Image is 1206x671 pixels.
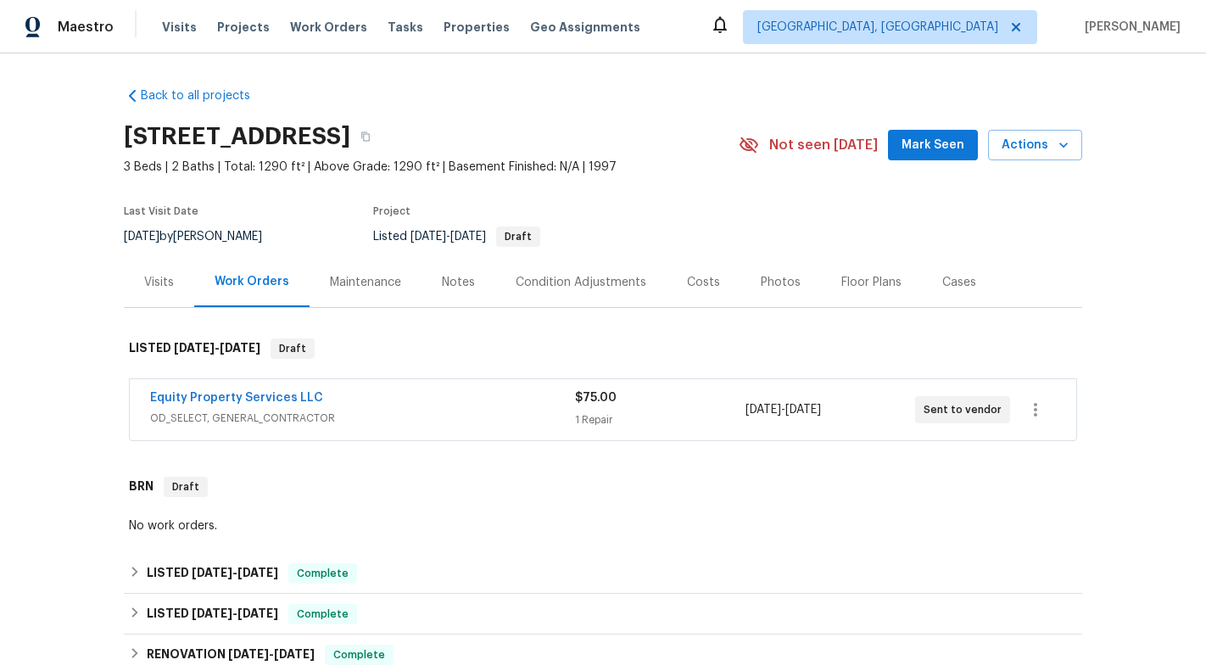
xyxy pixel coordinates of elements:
[147,604,278,624] h6: LISTED
[444,19,510,36] span: Properties
[124,226,282,247] div: by [PERSON_NAME]
[144,274,174,291] div: Visits
[192,567,232,579] span: [DATE]
[162,19,197,36] span: Visits
[129,338,260,359] h6: LISTED
[124,159,739,176] span: 3 Beds | 2 Baths | Total: 1290 ft² | Above Grade: 1290 ft² | Basement Finished: N/A | 1997
[124,87,287,104] a: Back to all projects
[237,567,278,579] span: [DATE]
[124,594,1082,635] div: LISTED [DATE]-[DATE]Complete
[575,392,617,404] span: $75.00
[174,342,215,354] span: [DATE]
[174,342,260,354] span: -
[327,646,392,663] span: Complete
[192,607,278,619] span: -
[124,460,1082,514] div: BRN Draft
[220,342,260,354] span: [DATE]
[124,206,198,216] span: Last Visit Date
[124,322,1082,376] div: LISTED [DATE]-[DATE]Draft
[373,206,410,216] span: Project
[165,478,206,495] span: Draft
[785,404,821,416] span: [DATE]
[530,19,640,36] span: Geo Assignments
[388,21,423,33] span: Tasks
[215,273,289,290] div: Work Orders
[450,231,486,243] span: [DATE]
[769,137,878,154] span: Not seen [DATE]
[924,401,1008,418] span: Sent to vendor
[410,231,486,243] span: -
[498,232,539,242] span: Draft
[290,19,367,36] span: Work Orders
[687,274,720,291] div: Costs
[237,607,278,619] span: [DATE]
[124,231,159,243] span: [DATE]
[228,648,269,660] span: [DATE]
[745,404,781,416] span: [DATE]
[150,392,323,404] a: Equity Property Services LLC
[988,130,1082,161] button: Actions
[757,19,998,36] span: [GEOGRAPHIC_DATA], [GEOGRAPHIC_DATA]
[272,340,313,357] span: Draft
[373,231,540,243] span: Listed
[129,477,154,497] h6: BRN
[902,135,964,156] span: Mark Seen
[841,274,902,291] div: Floor Plans
[1002,135,1069,156] span: Actions
[350,121,381,152] button: Copy Address
[942,274,976,291] div: Cases
[192,567,278,579] span: -
[745,401,821,418] span: -
[290,606,355,623] span: Complete
[147,563,278,584] h6: LISTED
[124,128,350,145] h2: [STREET_ADDRESS]
[330,274,401,291] div: Maintenance
[228,648,315,660] span: -
[124,553,1082,594] div: LISTED [DATE]-[DATE]Complete
[761,274,801,291] div: Photos
[192,607,232,619] span: [DATE]
[888,130,978,161] button: Mark Seen
[516,274,646,291] div: Condition Adjustments
[442,274,475,291] div: Notes
[290,565,355,582] span: Complete
[147,645,315,665] h6: RENOVATION
[274,648,315,660] span: [DATE]
[129,517,1077,534] div: No work orders.
[575,411,745,428] div: 1 Repair
[58,19,114,36] span: Maestro
[217,19,270,36] span: Projects
[150,410,575,427] span: OD_SELECT, GENERAL_CONTRACTOR
[1078,19,1181,36] span: [PERSON_NAME]
[410,231,446,243] span: [DATE]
